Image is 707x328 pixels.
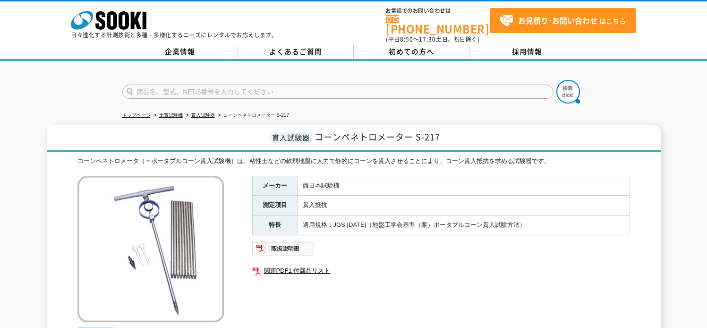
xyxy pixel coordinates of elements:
td: 適用規格：JGS [DATE]（地盤工学会基準（案）ポータブルコーン貫入試験方法） [298,216,630,235]
a: お見積り･お問い合わせはこちら [490,8,636,33]
span: 8:50 [400,35,413,43]
a: トップページ [122,112,151,118]
span: 初めての方へ [389,46,434,57]
div: コーンペネトロメータ（＝ポータブルコーン貫入試験機）は、粘性土などの軟弱地盤に人力で静的にコーンを貫入させることにより、コーン貫入抵抗を求める試験器です。 [77,156,630,166]
a: 貫入試験器 [191,112,215,118]
span: 貫入試験器 [270,132,312,143]
a: 取扱説明書 [252,247,314,254]
img: 取扱説明書 [252,241,314,256]
th: 測定項目 [252,196,298,216]
a: 採用情報 [469,45,585,59]
p: 日々進化する計測技術と多種・多様化するニーズにレンタルでお応えします。 [71,32,278,38]
input: 商品名、型式、NETIS番号を入力してください [122,85,554,99]
span: (平日 ～ 土日、祝日除く) [386,35,479,43]
strong: お見積り･お問い合わせ [518,15,597,26]
span: お電話でのお問い合わせは [386,8,490,14]
th: メーカー [252,176,298,196]
img: コーンペネトロメーター S-217 [77,176,224,322]
a: 初めての方へ [354,45,469,59]
a: 企業情報 [122,45,238,59]
li: コーンペネトロメーター S-217 [216,111,289,121]
td: 貫入抵抗 [298,196,630,216]
span: コーンペネトロメーター S-217 [315,130,440,143]
a: 土質試験機 [159,112,183,118]
a: 関連PDF1 付属品リスト [252,265,630,277]
img: btn_search.png [556,80,580,104]
a: よくあるご質問 [238,45,354,59]
span: 17:30 [419,35,436,43]
span: はこちら [499,14,626,28]
a: [PHONE_NUMBER] [386,15,490,34]
th: 特長 [252,216,298,235]
td: 西日本試験機 [298,176,630,196]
